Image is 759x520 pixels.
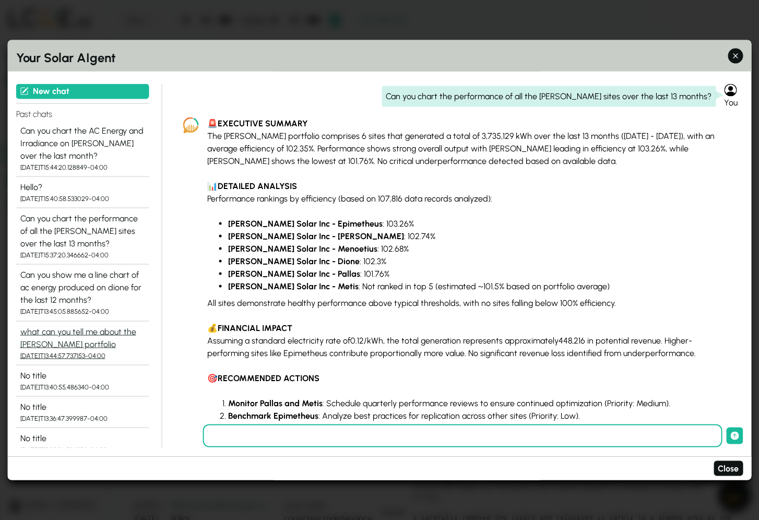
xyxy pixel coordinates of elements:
button: New chat [16,84,149,99]
div: No title [20,369,145,382]
strong: FINANCIAL IMPACT [218,323,292,333]
button: what can you tell me about the [PERSON_NAME] portfolio [DATE]T13:44:57.737153-04:00 [16,321,149,365]
div: Can you show me a line chart of ac energy produced on dione for the last 12 months? [20,269,145,306]
strong: [PERSON_NAME] Solar Inc - Metis [228,281,359,291]
div: No title [20,432,145,445]
li: : 102.3% [228,255,727,268]
div: No title [20,400,145,413]
div: Can you chart the AC Energy and Irradiance on [PERSON_NAME] over the last month? [20,124,145,162]
div: [DATE]T15:37:20.346662-04:00 [20,250,145,260]
img: LCOE.ai [183,117,199,134]
button: No title [DATE]T13:40:55.486340-04:00 [16,365,149,396]
strong: EXECUTIVE SUMMARY [218,119,308,128]
div: [DATE]T13:40:55.486340-04:00 [20,382,145,392]
div: You [724,97,743,109]
button: Hello? [DATE]T15:40:58.533029-04:00 [16,176,149,208]
li: : 102.74% [228,230,727,243]
p: 🎯 [207,372,727,385]
li: : Not ranked in top 5 (estimated ~101.5% based on portfolio average) [228,280,727,293]
p: 💰 Assuming a standard electricity rate of 448,216 in potential revenue. Higher-performing sites l... [207,322,727,360]
li: : Schedule quarterly performance reviews to ensure continued optimization (Priority: Medium). [228,397,727,410]
strong: Benchmark Epimetheus [228,411,318,421]
button: No title [DATE]T13:30:36.594354-04:00 [16,428,149,459]
h4: Past chats [16,103,149,120]
div: Hello? [20,181,145,193]
strong: Data Enhancement [228,423,302,433]
button: Close [714,461,743,476]
strong: [PERSON_NAME] Solar Inc - [PERSON_NAME] [228,231,404,241]
li: : 101.76% [228,268,727,280]
button: No title [DATE]T13:36:47.399987-04:00 [16,396,149,428]
strong: RECOMMENDED ACTIONS [218,373,319,383]
strong: Monitor Pallas and Metis [228,398,323,408]
div: [DATE]T13:44:57.737153-04:00 [20,350,145,360]
button: Can you chart the AC Energy and Irradiance on [PERSON_NAME] over the last month? [DATE]T15:44:20.... [16,120,149,176]
div: Can you chart the performance of all the [PERSON_NAME] sites over the last 13 months? [382,86,716,107]
span: 0.12/kWh, the total generation represents approximately [350,336,559,346]
div: [DATE]T15:44:20.128849-04:00 [20,162,145,172]
li: : 102.68% [228,243,727,255]
div: [DATE]T15:40:58.533029-04:00 [20,193,145,203]
p: 🚨 The [PERSON_NAME] portfolio comprises 6 sites that generated a total of 3,735,129 kWh over the ... [207,117,727,168]
strong: [PERSON_NAME] Solar Inc - Pallas [228,269,360,279]
div: [DATE]T13:36:47.399987-04:00 [20,413,145,423]
button: Can you show me a line chart of ac energy produced on dione for the last 12 months? [DATE]T13:45:... [16,265,149,321]
button: Can you chart the performance of all the [PERSON_NAME] sites over the last 13 months? [DATE]T15:3... [16,208,149,265]
p: 📊 Performance rankings by efficiency (based on 107,816 data records analyzed): [207,180,727,205]
li: : Request detailed time-series data for trend visualization (Priority: High for future analysis). [228,422,727,435]
p: All sites demonstrate healthy performance above typical thresholds, with no sites falling below 1... [207,297,727,310]
h2: Your Solar AIgent [16,49,743,67]
div: what can you tell me about the [PERSON_NAME] portfolio [20,325,145,350]
li: : Analyze best practices for replication across other sites (Priority: Low). [228,410,727,422]
strong: [PERSON_NAME] Solar Inc - Menoetius [228,244,377,254]
strong: [PERSON_NAME] Solar Inc - Dione [228,256,360,266]
div: [DATE]T13:45:05.885652-04:00 [20,306,145,316]
div: Can you chart the performance of all the [PERSON_NAME] sites over the last 13 months? [20,212,145,250]
strong: [PERSON_NAME] Solar Inc - Epimetheus [228,219,383,229]
div: [DATE]T13:30:36.594354-04:00 [20,445,145,455]
strong: DETAILED ANALYSIS [218,181,297,191]
li: : 103.26% [228,218,727,230]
